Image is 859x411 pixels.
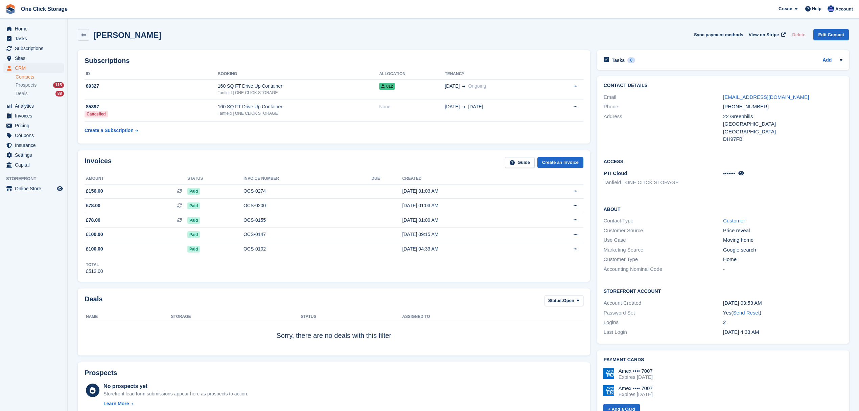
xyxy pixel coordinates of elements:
span: Settings [15,150,55,160]
span: Paid [187,246,200,253]
a: View on Stripe [746,29,787,40]
div: [DATE] 09:15 AM [402,231,532,238]
span: Insurance [15,140,55,150]
th: ID [85,69,218,80]
a: Customer [723,218,745,223]
a: menu [3,160,64,170]
span: Status: [548,297,563,304]
div: Contact Type [604,217,723,225]
div: [DATE] 01:03 AM [402,188,532,195]
span: Account [835,6,853,13]
img: stora-icon-8386f47178a22dfd0bd8f6a31ec36ba5ce8667c1dd55bd0f319d3a0aa187defe.svg [5,4,16,14]
span: Deals [16,90,28,97]
div: 22 Greenhills [723,113,842,121]
div: 0 [627,57,635,63]
h2: Tasks [612,57,625,63]
div: Google search [723,246,842,254]
div: Address [604,113,723,143]
span: [DATE] [445,83,460,90]
span: Paid [187,217,200,224]
span: £78.00 [86,217,100,224]
a: Add [822,57,832,64]
span: Sites [15,53,55,63]
a: menu [3,44,64,53]
span: Help [812,5,821,12]
div: 115 [53,82,64,88]
div: Total [86,262,103,268]
th: Allocation [379,69,445,80]
div: Learn More [103,400,129,407]
div: No prospects yet [103,382,248,390]
button: Status: Open [544,295,583,306]
span: [DATE] [468,103,483,110]
img: Amex Logo [603,368,614,379]
li: Tanfield | ONE CLICK STORAGE [604,179,723,187]
a: Prospects 115 [16,82,64,89]
div: Amex •••• 7007 [619,368,653,374]
div: Marketing Source [604,246,723,254]
th: Storage [171,311,301,322]
span: £78.00 [86,202,100,209]
div: 160 SQ FT Drive Up Container [218,83,379,90]
span: Ongoing [468,83,486,89]
h2: Subscriptions [85,57,583,65]
span: CRM [15,63,55,73]
div: [DATE] 04:33 AM [402,245,532,253]
a: Guide [505,157,535,168]
span: Analytics [15,101,55,111]
span: Subscriptions [15,44,55,53]
a: menu [3,121,64,130]
span: £100.00 [86,231,103,238]
span: Sorry, there are no deals with this filter [276,332,391,339]
span: ( ) [732,310,761,316]
button: Sync payment methods [694,29,743,40]
a: One Click Storage [18,3,70,15]
div: Last Login [604,328,723,336]
a: menu [3,111,64,121]
div: - [723,265,842,273]
a: Create an Invoice [537,157,583,168]
span: Create [779,5,792,12]
div: Use Case [604,236,723,244]
div: [DATE] 01:03 AM [402,202,532,209]
span: Storefront [6,175,67,182]
h2: [PERSON_NAME] [93,30,161,40]
th: Assigned to [402,311,583,322]
a: menu [3,34,64,43]
span: £100.00 [86,245,103,253]
div: OCS-0274 [243,188,371,195]
span: [DATE] [445,103,460,110]
div: [DATE] 01:00 AM [402,217,532,224]
span: Coupons [15,131,55,140]
span: £156.00 [86,188,103,195]
div: Cancelled [85,111,108,117]
span: 012 [379,83,395,90]
h2: Payment cards [604,357,843,363]
a: menu [3,101,64,111]
div: OCS-0102 [243,245,371,253]
div: Accounting Nominal Code [604,265,723,273]
a: menu [3,150,64,160]
a: menu [3,184,64,193]
div: [GEOGRAPHIC_DATA] [723,128,842,136]
div: 160 SQ FT Drive Up Container [218,103,379,110]
a: Deals 88 [16,90,64,97]
div: 2 [723,319,842,326]
div: Phone [604,103,723,111]
div: Customer Type [604,256,723,263]
a: Preview store [56,185,64,193]
button: Delete [789,29,808,40]
span: Home [15,24,55,34]
div: Expires [DATE] [619,374,653,380]
a: menu [3,53,64,63]
div: [PHONE_NUMBER] [723,103,842,111]
span: Invoices [15,111,55,121]
img: Thomas [828,5,834,12]
a: Learn More [103,400,248,407]
div: Account Created [604,299,723,307]
div: Tanfield | ONE CLICK STORAGE [218,90,379,96]
th: Tenancy [445,69,548,80]
th: Due [371,173,402,184]
div: Yes [723,309,842,317]
div: Customer Source [604,227,723,235]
